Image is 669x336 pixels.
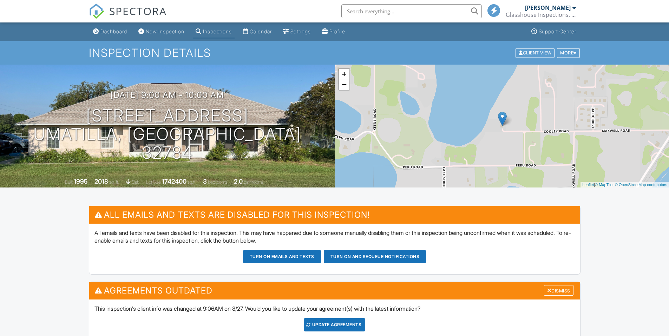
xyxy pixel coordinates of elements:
div: Support Center [539,28,576,34]
a: Calendar [240,25,275,38]
h1: Inspection Details [89,47,581,59]
a: SPECTORA [89,9,167,24]
div: | [581,182,669,188]
div: 3 [203,178,207,185]
div: 2.0 [234,178,243,185]
h3: All emails and texts are disabled for this inspection! [89,206,580,223]
div: Glasshouse Inspections, LLC [506,11,576,18]
a: Leaflet [582,183,594,187]
span: Built [65,179,73,185]
span: slab [132,179,139,185]
a: Client View [515,50,556,55]
a: Inspections [193,25,235,38]
p: All emails and texts have been disabled for this inspection. This may have happened due to someon... [94,229,575,245]
a: Zoom out [339,79,349,90]
span: sq.ft. [188,179,196,185]
span: SPECTORA [109,4,167,18]
a: Profile [319,25,348,38]
span: Lot Size [146,179,161,185]
input: Search everything... [341,4,482,18]
button: Turn on emails and texts [243,250,321,263]
div: Settings [290,28,311,34]
img: The Best Home Inspection Software - Spectora [89,4,104,19]
a: Settings [280,25,314,38]
h1: [STREET_ADDRESS] Umatilla, [GEOGRAPHIC_DATA] 32784 [11,106,323,162]
span: bathrooms [244,179,264,185]
div: Update Agreements [304,318,365,331]
div: Profile [329,28,345,34]
a: Support Center [529,25,579,38]
div: New Inspection [146,28,184,34]
div: Inspections [203,28,232,34]
a: © OpenStreetMap contributors [615,183,667,187]
div: Calendar [250,28,272,34]
a: © MapTiler [595,183,614,187]
h3: [DATE] 9:00 am - 10:00 am [110,90,224,100]
button: Turn on and Requeue Notifications [324,250,426,263]
div: Dismiss [544,285,573,296]
div: [PERSON_NAME] [525,4,571,11]
a: Dashboard [90,25,130,38]
h3: Agreements Outdated [89,282,580,299]
div: 1742400 [162,178,186,185]
div: 1995 [74,178,88,185]
span: sq. ft. [109,179,119,185]
div: Client View [516,48,555,58]
a: Zoom in [339,69,349,79]
div: More [557,48,580,58]
a: New Inspection [136,25,187,38]
div: 2018 [94,178,108,185]
span: bedrooms [208,179,227,185]
div: Dashboard [100,28,127,34]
